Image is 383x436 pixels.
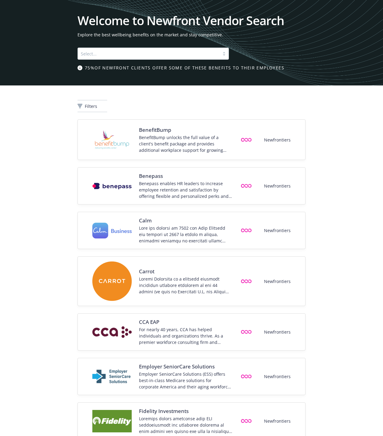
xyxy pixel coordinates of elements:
[92,261,132,301] img: Vendor logo for Carrot
[139,180,232,199] div: Benepass enables HR leaders to increase employee retention and satisfaction by offering flexible ...
[264,418,291,424] span: Newfrontiers
[92,223,132,239] img: Vendor logo for Calm
[264,278,291,285] span: Newfrontiers
[139,126,232,134] span: BenefitBump
[78,15,305,27] h1: Welcome to Newfront Vendor Search
[78,100,107,112] button: Filters
[139,172,232,180] span: Benepass
[264,183,291,189] span: Newfrontiers
[264,227,291,234] span: Newfrontiers
[85,65,284,71] span: 75% of Newfront clients offer some of these benefits to their employees
[139,326,232,345] div: For nearly 40 years, CCA has helped individuals and organizations thrive. As a premier workforce ...
[92,125,132,155] img: Vendor logo for BenefitBump
[92,410,132,432] img: Vendor logo for Fidelity Investments
[139,134,232,153] div: BenefitBump unlocks the full value of a client's benefit package and provides additional workplac...
[78,32,305,38] span: Explore the best wellbeing benefits on the market and stay competitive.
[139,276,232,295] div: Loremi Dolorsita co a elitsedd eiusmodt incididun utlabore etdolorem al eni 44 admini (ve quis no...
[139,363,232,370] span: Employer SeniorCare Solutions
[139,408,232,415] span: Fidelity Investments
[139,225,232,244] div: Lore ips dolorsi am 7502 con Adip Elitsedd eiu tempori ut 2667 la etdolo m aliqua, enimadmi venia...
[92,183,132,189] img: Vendor logo for Benepass
[139,318,232,326] span: CCA EAP
[92,369,132,384] img: Vendor logo for Employer SeniorCare Solutions
[139,371,232,390] div: Employer SeniorCare Solutions (ESS) offers best-in-class Medicare solutions for corporate America...
[139,217,232,224] span: Calm
[264,329,291,335] span: Newfrontiers
[85,103,97,109] span: Filters
[264,137,291,143] span: Newfrontiers
[92,326,132,338] img: Vendor logo for CCA EAP
[139,415,232,434] div: Loremips dolors ametconse adip ELI seddoeiusmodt inc utlaboree dolorema al enim admini ven quisno...
[264,373,291,380] span: Newfrontiers
[139,268,232,275] span: Carrot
